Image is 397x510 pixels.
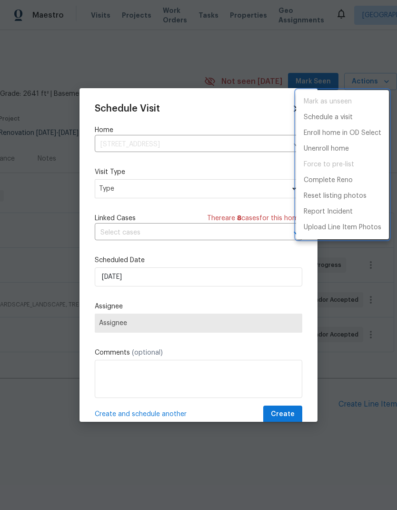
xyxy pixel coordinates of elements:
[304,191,367,201] p: Reset listing photos
[304,175,353,185] p: Complete Reno
[296,157,389,173] span: Setup visit must be completed before moving home to pre-list
[304,207,353,217] p: Report Incident
[304,223,381,233] p: Upload Line Item Photos
[304,144,349,154] p: Unenroll home
[304,128,381,138] p: Enroll home in OD Select
[304,112,353,122] p: Schedule a visit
